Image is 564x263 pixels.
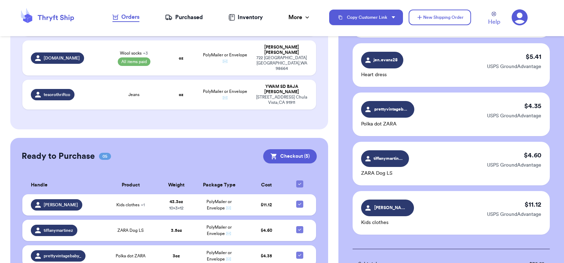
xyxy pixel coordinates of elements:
span: Handle [31,181,48,189]
strong: 43.3 oz [170,200,183,204]
span: PolyMailer or Envelope ✉️ [206,200,232,210]
span: Help [488,18,500,26]
div: 722 [GEOGRAPHIC_DATA] [GEOGRAPHIC_DATA] , WA 98664 [256,55,308,71]
span: + 1 [141,203,145,207]
p: Polka dot ZARA [361,121,414,128]
div: YWAM SD BAJA [PERSON_NAME] [256,84,308,95]
span: All items paid [118,57,150,66]
span: [DOMAIN_NAME] [44,55,80,61]
div: [PERSON_NAME] [PERSON_NAME] [256,45,308,55]
strong: oz [179,56,183,60]
th: Package Type [193,176,245,194]
th: Cost [245,176,288,194]
span: 10 x 3 x 12 [169,206,183,210]
span: PolyMailer or Envelope ✉️ [203,53,247,63]
span: Wool socks [120,50,148,56]
th: Product [102,176,159,194]
th: Weight [159,176,194,194]
div: [STREET_ADDRESS] Chula Vista , CA 91911 [256,95,308,105]
p: Kids clothes [361,219,414,226]
p: Heart dress [361,71,403,78]
span: Jeans [128,92,139,97]
span: [PERSON_NAME] [374,205,408,211]
p: USPS GroundAdvantage [487,112,541,119]
p: USPS GroundAdvantage [487,63,541,70]
span: $ 4.35 [261,254,272,258]
span: + 3 [143,51,148,55]
p: USPS GroundAdvantage [487,162,541,169]
span: [PERSON_NAME] [44,202,78,208]
p: $ 4.60 [524,150,541,160]
div: More [288,13,311,22]
span: PolyMailer or Envelope ✉️ [206,251,232,261]
button: Copy Customer Link [329,10,403,25]
span: tiffanymartinez [374,155,403,162]
span: Kids clothes [116,202,145,208]
span: tesorothriftco [44,92,70,97]
span: 05 [99,153,111,160]
button: New Shipping Order [409,10,471,25]
strong: 3.5 oz [171,228,182,233]
p: $ 11.12 [525,200,541,209]
div: Orders [112,13,139,21]
button: Checkout (5) [263,149,317,163]
span: prettyvintagebaby_ [44,253,81,259]
span: PolyMailer or Envelope ✉️ [203,89,247,100]
a: Orders [112,13,139,22]
strong: oz [179,93,183,97]
span: prettyvintagebaby_ [374,106,408,112]
span: $ 11.12 [261,203,272,207]
span: tiffanymartinez [44,228,73,233]
strong: 3 oz [173,254,180,258]
a: Purchased [165,13,203,22]
span: $ 4.60 [261,228,272,233]
p: USPS GroundAdvantage [487,211,541,218]
p: $ 4.35 [524,101,541,111]
span: Polka dot ZARA [116,253,145,259]
h2: Ready to Purchase [22,151,95,162]
a: Inventory [228,13,263,22]
span: jen.evans28 [373,57,398,63]
span: PolyMailer or Envelope ✉️ [206,225,232,236]
a: Help [488,12,500,26]
p: ZARA Dog LS [361,170,409,177]
p: $ 5.41 [526,52,541,62]
span: ZARA Dog LS [117,228,144,233]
